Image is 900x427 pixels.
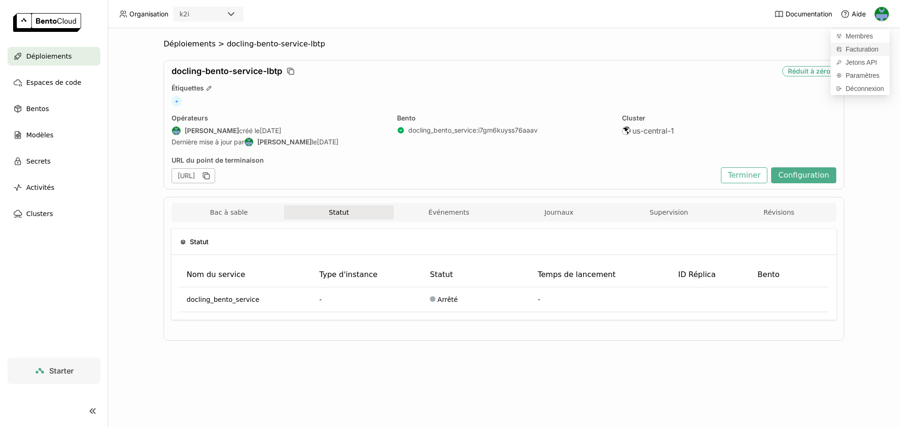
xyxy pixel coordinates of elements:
button: Terminer [721,167,768,183]
span: Jetons API [846,58,877,67]
span: Déploiements [164,39,216,49]
div: k2i [180,9,189,19]
button: Événements [394,205,504,219]
strong: [PERSON_NAME] [257,138,312,146]
span: Membres [846,32,873,40]
a: Déploiements [7,47,100,66]
span: + [172,96,182,106]
td: - [312,287,422,312]
div: URL du point de terminaison [172,156,716,165]
span: [DATE] [260,127,281,135]
span: Starter [49,366,74,375]
a: Facturation [831,43,890,56]
span: Déploiements [26,51,72,62]
a: Starter [7,358,100,384]
span: docling-bento-service-lbtp [172,66,282,76]
span: Clusters [26,208,53,219]
span: Facturation [846,45,878,53]
a: Jetons API [831,56,890,69]
div: Opérateurs [172,114,386,122]
th: Nom du service [179,262,312,287]
span: Modèles [26,129,53,141]
a: Bentos [7,99,100,118]
strong: [PERSON_NAME] [185,127,239,135]
img: Gaethan Legrand [875,7,889,21]
button: Statut [284,205,394,219]
span: Journaux [545,208,574,217]
span: Documentation [786,10,832,18]
div: créé le [172,126,386,135]
span: > [216,39,227,49]
button: Configuration [771,167,836,183]
th: Statut [422,262,530,287]
a: Clusters [7,204,100,223]
div: Aide [840,9,866,19]
span: - [538,296,540,303]
a: Documentation [774,9,832,19]
div: Étiquettes [172,84,836,92]
span: Activités [26,182,54,193]
th: Type d'instance [312,262,422,287]
div: [URL] [172,168,215,183]
button: Révisions [724,205,834,219]
div: Bento [397,114,611,122]
span: Aide [852,10,866,18]
a: Espaces de code [7,73,100,92]
a: Modèles [7,126,100,144]
span: Organisation [129,10,168,18]
a: Activités [7,178,100,197]
input: Selected k2i. [190,10,191,19]
a: Membres [831,30,890,43]
span: Paramètres [846,71,879,80]
div: Réduit à zéro [782,66,836,76]
span: [DATE] [317,138,338,146]
button: Supervision [614,205,724,219]
a: Paramètres [831,69,890,82]
span: Statut [190,237,209,247]
span: us-central-1 [632,126,674,135]
div: Cluster [622,114,836,122]
img: logo [13,13,81,32]
a: docling_bento_service:i7gm6kuyss76aaav [408,126,538,135]
img: Gaethan Legrand [172,127,180,135]
a: Secrets [7,152,100,171]
span: Bentos [26,103,49,114]
button: Bac à sable [174,205,284,219]
nav: Breadcrumbs navigation [164,39,844,49]
th: ID Réplica [671,262,750,287]
span: Déconnexion [846,84,884,93]
div: Déconnexion [831,82,890,95]
span: Espaces de code [26,77,81,88]
span: docling_bento_service [187,295,259,304]
td: Arrêté [422,287,530,312]
span: Secrets [26,156,51,167]
th: Temps de lancement [530,262,670,287]
th: Bento [750,262,806,287]
img: Gaethan Legrand [245,138,253,146]
div: Dernière mise à jour par le [172,137,386,147]
span: docling-bento-service-lbtp [227,39,325,49]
